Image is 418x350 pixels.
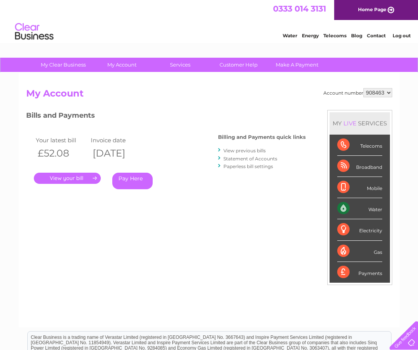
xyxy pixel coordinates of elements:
div: LIVE [342,120,358,127]
h4: Billing and Payments quick links [218,134,306,140]
a: Log out [393,33,411,38]
div: Payments [337,262,382,283]
div: Broadband [337,156,382,177]
img: logo.png [15,20,54,43]
div: Clear Business is a trading name of Verastar Limited (registered in [GEOGRAPHIC_DATA] No. 3667643... [28,4,391,37]
a: Customer Help [207,58,270,72]
a: Make A Payment [265,58,329,72]
a: . [34,173,101,184]
a: Pay Here [112,173,153,189]
a: Telecoms [323,33,346,38]
th: [DATE] [89,145,144,161]
div: MY SERVICES [330,112,390,134]
a: Water [283,33,297,38]
div: Electricity [337,219,382,240]
td: Invoice date [89,135,144,145]
h3: Bills and Payments [26,110,306,123]
a: Statement of Accounts [223,156,277,162]
a: View previous bills [223,148,266,153]
a: My Clear Business [32,58,95,72]
div: Gas [337,241,382,262]
a: Blog [351,33,362,38]
a: Paperless bill settings [223,163,273,169]
a: Services [148,58,212,72]
td: Your latest bill [34,135,89,145]
a: My Account [90,58,153,72]
h2: My Account [26,88,392,103]
a: Energy [302,33,319,38]
div: Account number [323,88,392,97]
div: Mobile [337,177,382,198]
th: £52.08 [34,145,89,161]
a: 0333 014 3131 [273,4,326,13]
div: Telecoms [337,135,382,156]
a: Contact [367,33,386,38]
div: Water [337,198,382,219]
